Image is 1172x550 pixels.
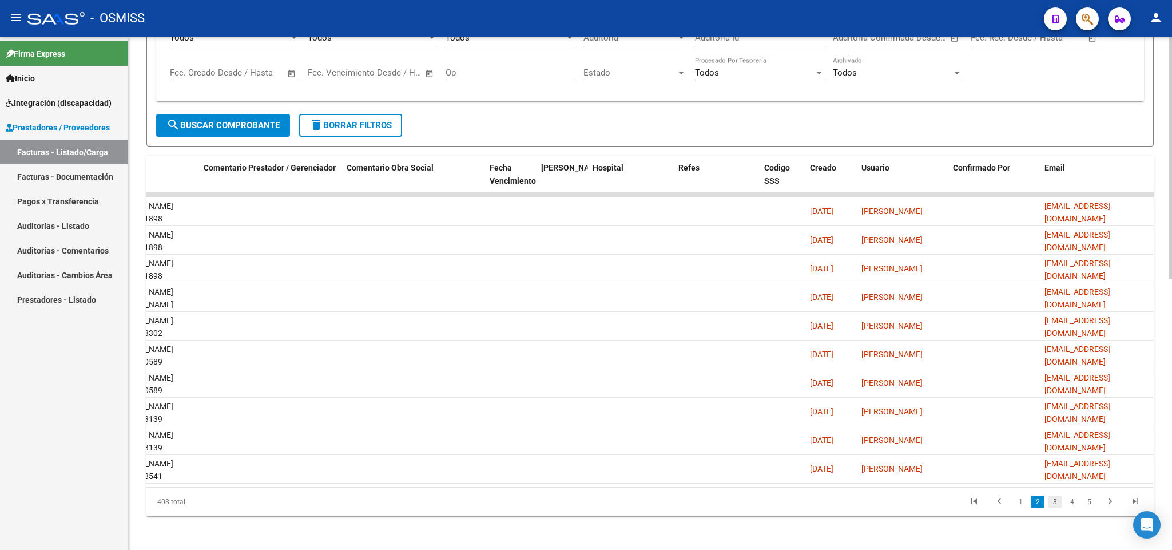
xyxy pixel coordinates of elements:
span: [DATE] [810,436,833,445]
span: Comentario Obra Social [347,163,434,172]
button: Open calendar [948,31,962,45]
datatable-header-cell: Creado [805,156,857,206]
a: go to first page [963,496,985,508]
span: Confirmado Por [953,163,1010,172]
mat-icon: search [166,118,180,132]
div: [PERSON_NAME] 20555133139 [112,400,194,426]
span: Creado [810,163,836,172]
a: go to last page [1125,496,1146,508]
button: Open calendar [423,67,436,80]
button: Open calendar [1086,31,1099,45]
li: page 4 [1063,492,1080,512]
input: Fecha fin [227,68,282,78]
span: [PERSON_NAME] [861,378,923,387]
span: Fecha Vencimiento [490,163,536,185]
datatable-header-cell: Usuario [857,156,948,206]
span: [PERSON_NAME] [861,235,923,244]
input: Fecha fin [889,33,945,43]
a: 5 [1082,496,1096,508]
span: [EMAIL_ADDRESS][DOMAIN_NAME] [1044,430,1110,453]
mat-icon: delete [309,118,323,132]
a: 4 [1065,496,1079,508]
span: [EMAIL_ADDRESS][DOMAIN_NAME] [1044,316,1110,338]
span: Todos [308,33,332,43]
div: [PERSON_NAME] 27561211898 [112,228,194,255]
span: [DATE] [810,378,833,387]
li: page 3 [1046,492,1063,512]
span: [PERSON_NAME] [861,464,923,473]
span: [EMAIL_ADDRESS][DOMAIN_NAME] [1044,402,1110,424]
datatable-header-cell: Codigo SSS [760,156,805,206]
span: [PERSON_NAME] [861,321,923,330]
span: [EMAIL_ADDRESS][DOMAIN_NAME] [1044,345,1110,367]
span: Comentario Prestador / Gerenciador [204,163,336,172]
div: [PERSON_NAME] 20558970589 [112,371,194,398]
button: Open calendar [285,67,299,80]
datatable-header-cell: Fecha Confimado [537,156,588,206]
mat-icon: person [1149,11,1163,25]
datatable-header-cell: Email [1040,156,1154,206]
datatable-header-cell: Confirmado Por [948,156,1040,206]
span: Codigo SSS [764,163,790,185]
span: [DATE] [810,464,833,473]
span: [EMAIL_ADDRESS][DOMAIN_NAME] [1044,259,1110,281]
button: Buscar Comprobante [156,114,290,137]
span: Buscar Comprobante [166,120,280,130]
span: Todos [446,33,470,43]
span: Integración (discapacidad) [6,97,112,109]
span: Auditoría [583,33,676,43]
datatable-header-cell: Fecha Vencimiento [485,156,537,206]
span: Email [1044,163,1065,172]
datatable-header-cell: Comentario Prestador / Gerenciador [199,156,342,206]
datatable-header-cell: Comentario Obra Social [342,156,485,206]
span: Hospital [593,163,623,172]
mat-icon: menu [9,11,23,25]
span: Estado [583,68,676,78]
span: - OSMISS [90,6,145,31]
input: Fecha inicio [971,33,1017,43]
div: [PERSON_NAME] 20560433302 [112,314,194,341]
span: Inicio [6,72,35,85]
span: Usuario [861,163,889,172]
a: 1 [1014,496,1027,508]
datatable-header-cell: Hospital [588,156,674,206]
span: [EMAIL_ADDRESS][DOMAIN_NAME] [1044,201,1110,224]
a: go to next page [1099,496,1121,508]
span: [PERSON_NAME] [861,264,923,273]
a: go to previous page [988,496,1010,508]
span: Firma Express [6,48,65,60]
div: [PERSON_NAME] [PERSON_NAME] 20560730978 [112,286,194,325]
span: [EMAIL_ADDRESS][DOMAIN_NAME] [1044,459,1110,481]
span: Prestadores / Proveedores [6,121,110,134]
span: [DATE] [810,407,833,416]
button: Borrar Filtros [299,114,402,137]
a: 3 [1048,496,1062,508]
span: [EMAIL_ADDRESS][DOMAIN_NAME] [1044,373,1110,395]
span: [PERSON_NAME] [861,407,923,416]
span: [DATE] [810,292,833,302]
span: Todos [833,68,857,78]
span: [PERSON_NAME] [861,436,923,445]
span: [DATE] [810,264,833,273]
span: [PERSON_NAME] [861,207,923,216]
span: [EMAIL_ADDRESS][DOMAIN_NAME] [1044,287,1110,310]
div: [PERSON_NAME] 27561211898 [112,257,194,283]
datatable-header-cell: Refes [674,156,760,206]
div: [PERSON_NAME] 20549628541 [112,457,194,484]
span: [DATE] [810,207,833,216]
datatable-header-cell: Afiliado [108,156,199,206]
span: Todos [170,33,194,43]
span: [PERSON_NAME] [541,163,603,172]
span: [DATE] [810,235,833,244]
input: Fecha fin [1027,33,1083,43]
div: [PERSON_NAME] 27561211898 [112,200,194,226]
span: [PERSON_NAME] [861,292,923,302]
span: [DATE] [810,321,833,330]
span: Refes [678,163,700,172]
span: [DATE] [810,350,833,359]
span: [EMAIL_ADDRESS][DOMAIN_NAME] [1044,230,1110,252]
a: 2 [1031,496,1044,508]
input: Fecha fin [364,68,420,78]
input: Fecha inicio [308,68,354,78]
span: Borrar Filtros [309,120,392,130]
